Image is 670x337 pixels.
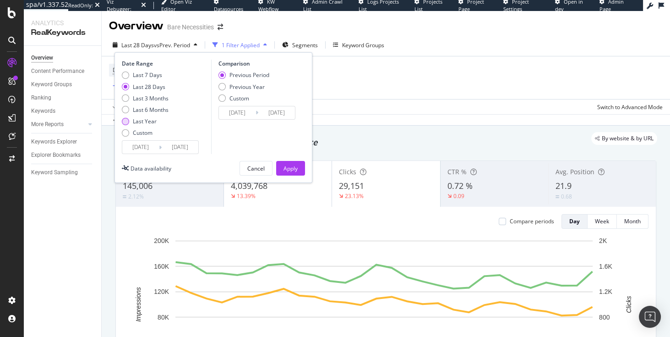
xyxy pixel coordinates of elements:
div: Last 7 Days [133,71,162,79]
a: Ranking [31,93,95,103]
div: Previous Year [229,83,265,91]
span: CTR % [447,167,467,176]
text: 120K [154,288,169,295]
div: Day [569,217,580,225]
text: 160K [154,263,169,270]
text: 1.2K [599,288,612,295]
div: Ranking [31,93,51,103]
div: Custom [122,129,169,137]
div: Date Range [122,60,209,67]
a: Keywords Explorer [31,137,95,147]
button: Apply [276,161,305,176]
div: Bare Necessities [167,22,214,32]
div: RealKeywords [31,28,94,38]
button: Day [561,214,588,229]
div: Keyword Groups [342,41,384,49]
span: Segments [292,41,318,49]
div: Keyword Groups [31,80,72,89]
div: Last Year [122,117,169,125]
a: Keyword Groups [31,80,95,89]
text: 2K [599,237,607,244]
div: Overview [109,18,163,34]
div: 0.09 [453,192,464,200]
span: By website & by URL [602,136,654,141]
div: Keywords Explorer [31,137,77,147]
text: Clicks [625,296,632,313]
a: Explorer Bookmarks [31,150,95,160]
text: 80K [158,314,169,321]
div: Last Year [133,117,157,125]
button: Segments [278,38,321,52]
div: Previous Period [218,71,269,79]
div: Explorer Bookmarks [31,150,81,160]
div: Apply [283,165,298,172]
div: Data availability [131,165,171,172]
div: 1 Filter Applied [222,41,260,49]
div: Last 28 Days [133,83,165,91]
div: Keyword Sampling [31,168,78,177]
div: Previous Year [218,83,269,91]
div: Content Performance [31,66,84,76]
div: 13.39% [237,192,256,200]
a: Keyword Sampling [31,168,95,177]
div: Previous Period [229,71,269,79]
div: Switch to Advanced Mode [597,103,663,111]
input: Start Date [122,141,159,154]
text: Impressions [135,287,142,321]
div: More Reports [31,120,64,129]
div: legacy label [591,132,657,145]
div: Comparison [218,60,298,67]
a: Keywords [31,106,95,116]
button: Apply [109,99,136,114]
div: Custom [229,94,249,102]
img: Equal [556,195,559,198]
div: Cancel [247,165,265,172]
div: Analytics [31,18,94,28]
text: 800 [599,314,610,321]
div: Last 7 Days [122,71,169,79]
div: Compare periods [510,217,554,225]
span: 145,006 [123,180,153,191]
span: 0.72 % [447,180,473,191]
span: 4,039,768 [231,180,267,191]
div: Last 3 Months [122,94,169,102]
button: Keyword Groups [329,38,388,52]
span: Device [113,66,130,74]
div: arrow-right-arrow-left [218,24,223,30]
a: Content Performance [31,66,95,76]
a: Overview [31,53,95,63]
button: Add Filter [109,81,146,92]
button: Week [588,214,617,229]
div: Custom [133,129,153,137]
div: 23.13% [345,192,364,200]
a: More Reports [31,120,86,129]
div: Open Intercom Messenger [639,306,661,328]
span: Last 28 Days [121,41,154,49]
div: Keywords [31,106,55,116]
button: Month [617,214,648,229]
div: Month [624,217,641,225]
div: Last 28 Days [122,83,169,91]
span: Avg. Position [556,167,594,176]
span: vs Prev. Period [154,41,190,49]
span: 29,151 [339,180,364,191]
button: 1 Filter Applied [209,38,271,52]
img: Equal [123,195,126,198]
button: Switch to Advanced Mode [594,99,663,114]
input: Start Date [219,106,256,119]
div: 0.68 [561,193,572,200]
text: 1.6K [599,263,612,270]
input: End Date [258,106,295,119]
div: 2.12% [128,193,144,200]
span: Clicks [339,167,356,176]
div: Last 6 Months [122,106,169,114]
div: Overview [31,53,53,63]
div: Last 3 Months [133,94,169,102]
button: Cancel [240,161,272,176]
text: 200K [154,237,169,244]
input: End Date [162,141,198,154]
div: Last 6 Months [133,106,169,114]
span: 21.9 [556,180,572,191]
div: ReadOnly: [68,2,93,9]
div: Custom [218,94,269,102]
